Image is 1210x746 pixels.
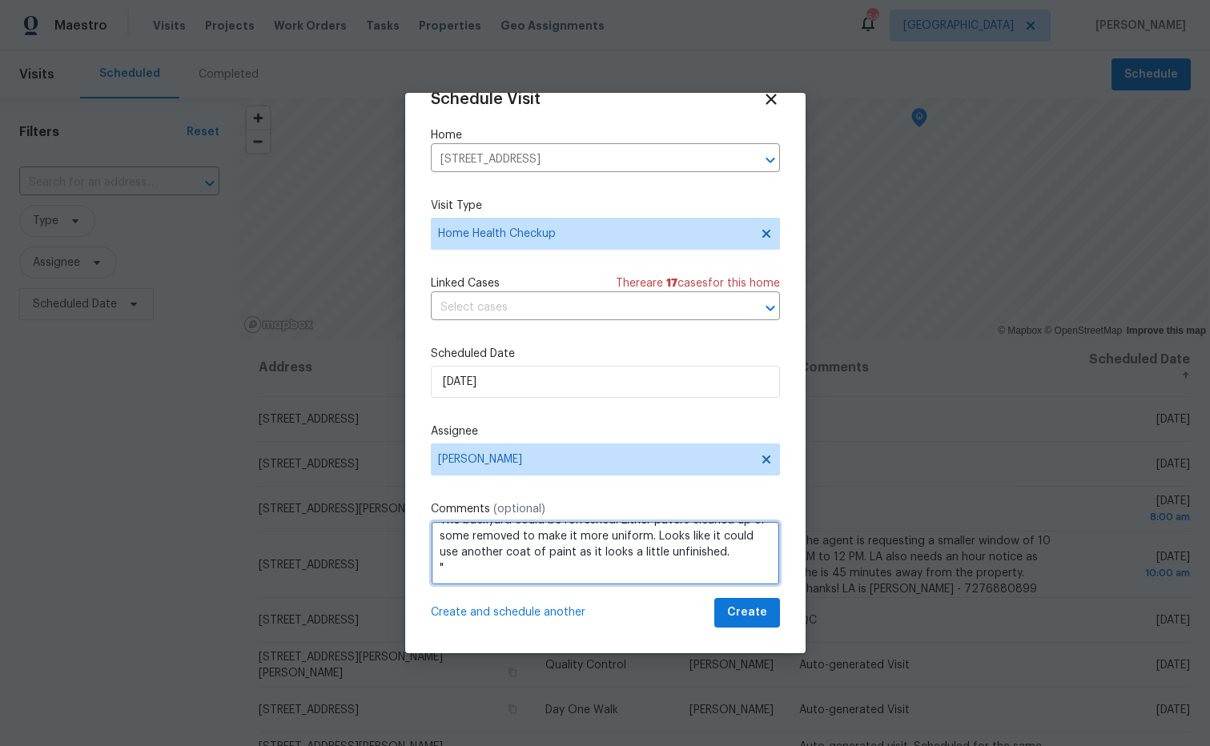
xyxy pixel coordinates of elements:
[759,297,782,319] button: Open
[431,275,500,291] span: Linked Cases
[431,346,780,362] label: Scheduled Date
[727,603,767,623] span: Create
[666,278,677,289] span: 17
[431,501,780,517] label: Comments
[616,275,780,291] span: There are case s for this home
[431,127,780,143] label: Home
[762,90,780,108] span: Close
[493,503,545,515] span: (optional)
[714,598,780,628] button: Create
[431,91,541,107] span: Schedule Visit
[759,149,782,171] button: Open
[431,198,780,214] label: Visit Type
[438,226,750,242] span: Home Health Checkup
[431,295,735,320] input: Select cases
[431,147,735,172] input: Enter in an address
[431,423,780,439] label: Assignee
[431,604,585,620] span: Create and schedule another
[431,366,780,398] input: M/D/YYYY
[431,521,780,585] textarea: [PERSON_NAME] Scheduled if you need to comm with me. fence is in bad conditions. The backyard cou...
[438,453,752,466] span: [PERSON_NAME]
